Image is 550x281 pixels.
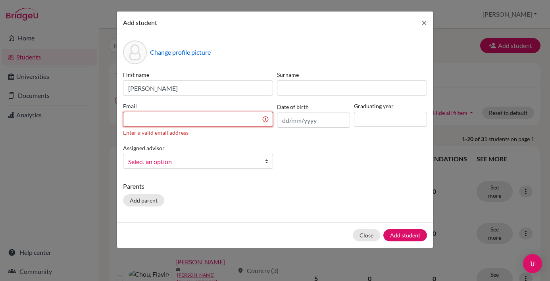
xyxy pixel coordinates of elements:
p: Parents [123,182,427,191]
label: Graduating year [354,102,427,110]
label: Date of birth [277,103,309,111]
span: Add student [123,19,157,26]
label: Email [123,102,273,110]
button: Close [415,11,433,34]
span: Select an option [128,157,258,167]
button: Close [353,229,380,241]
button: Add student [383,229,427,241]
label: Surname [277,71,427,79]
input: dd/mm/yyyy [277,113,350,128]
span: × [421,17,427,28]
div: Open Intercom Messenger [523,254,542,273]
button: Add parent [123,194,164,206]
div: Enter a valid email address [123,128,273,137]
label: First name [123,71,273,79]
label: Assigned advisor [123,144,165,152]
div: Profile picture [123,40,147,64]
